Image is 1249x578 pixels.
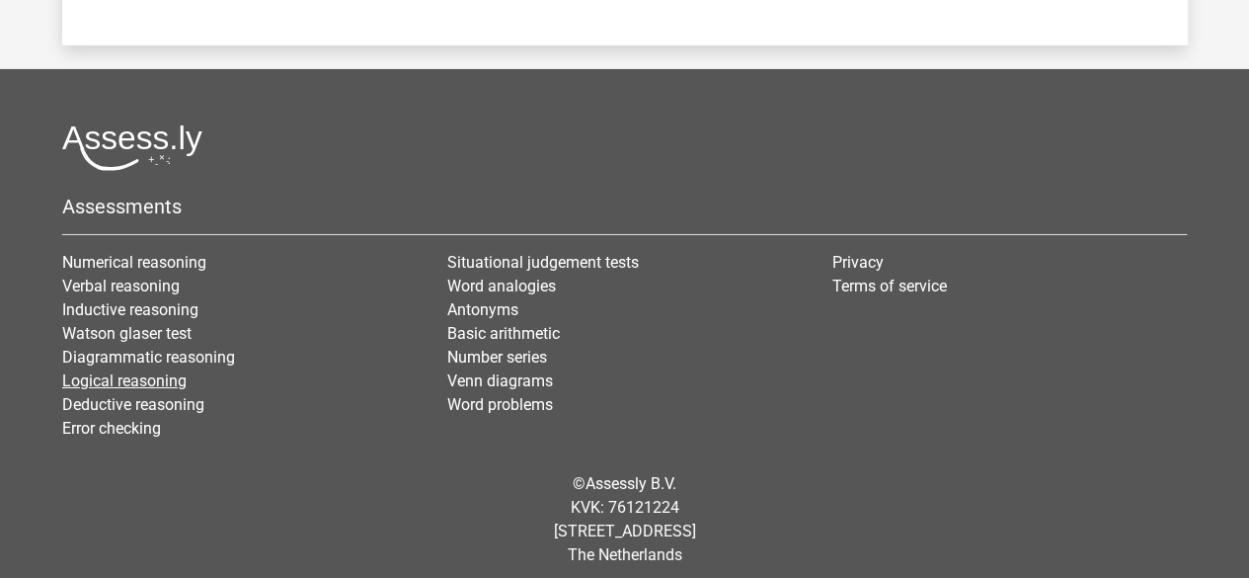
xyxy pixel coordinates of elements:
a: Watson glaser test [62,324,192,343]
a: Number series [447,348,547,367]
a: Basic arithmetic [447,324,560,343]
a: Logical reasoning [62,372,187,390]
a: Privacy [831,253,883,272]
a: Error checking [62,419,161,438]
a: Word analogies [447,277,556,295]
a: Terms of service [831,277,946,295]
a: Word problems [447,395,553,414]
h5: Assessments [62,195,1187,218]
a: Verbal reasoning [62,277,180,295]
a: Inductive reasoning [62,300,198,319]
a: Situational judgement tests [447,253,639,272]
a: Assessly B.V. [585,474,676,493]
img: Assessly logo [62,124,202,171]
a: Deductive reasoning [62,395,204,414]
a: Numerical reasoning [62,253,206,272]
a: Antonyms [447,300,518,319]
a: Diagrammatic reasoning [62,348,235,367]
a: Venn diagrams [447,372,553,390]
